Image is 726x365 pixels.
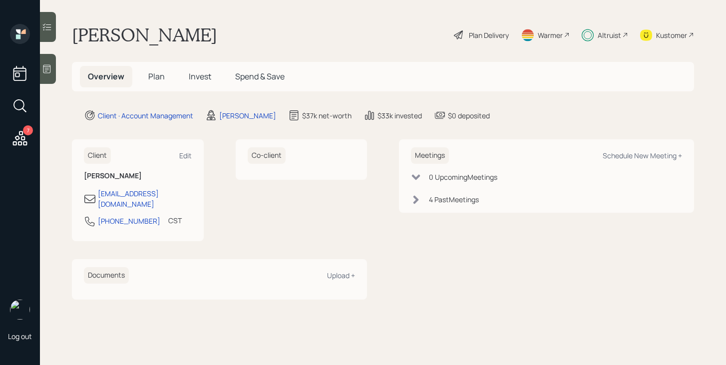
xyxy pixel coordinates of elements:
div: 7 [23,125,33,135]
span: Spend & Save [235,71,285,82]
div: Kustomer [656,30,687,40]
h6: [PERSON_NAME] [84,172,192,180]
div: Plan Delivery [469,30,509,40]
div: [EMAIL_ADDRESS][DOMAIN_NAME] [98,188,192,209]
div: 4 Past Meeting s [429,194,479,205]
h6: Co-client [248,147,286,164]
div: Upload + [327,271,355,280]
h1: [PERSON_NAME] [72,24,217,46]
div: 0 Upcoming Meeting s [429,172,497,182]
span: Overview [88,71,124,82]
div: Edit [179,151,192,160]
img: michael-russo-headshot.png [10,300,30,320]
div: $33k invested [377,110,422,121]
h6: Documents [84,267,129,284]
div: [PHONE_NUMBER] [98,216,160,226]
div: Log out [8,332,32,341]
div: $37k net-worth [302,110,352,121]
div: Warmer [538,30,563,40]
h6: Meetings [411,147,449,164]
div: Schedule New Meeting + [603,151,682,160]
span: Invest [189,71,211,82]
span: Plan [148,71,165,82]
div: $0 deposited [448,110,490,121]
div: Client · Account Management [98,110,193,121]
div: Altruist [598,30,621,40]
h6: Client [84,147,111,164]
div: CST [168,215,182,226]
div: [PERSON_NAME] [219,110,276,121]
